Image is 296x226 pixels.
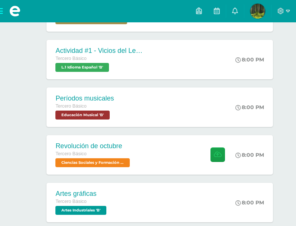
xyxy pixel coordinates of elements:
[250,4,265,19] img: 7156044ebbd9da597cb4f05813d6cce3.png
[55,199,86,204] span: Tercero Básico
[55,158,130,167] span: Ciencias Sociales y Formación Ciudadana 'B'
[235,199,264,206] div: 8:00 PM
[55,104,86,109] span: Tercero Básico
[55,190,108,198] div: Artes gráficas
[55,111,110,120] span: Educación Musical 'B'
[55,142,132,150] div: Revolución de octubre
[55,95,114,102] div: Períodos musicales
[235,56,264,63] div: 8:00 PM
[55,151,86,156] span: Tercero Básico
[55,63,109,72] span: L.1 Idioma Español 'B'
[55,56,86,61] span: Tercero Básico
[235,152,264,158] div: 8:00 PM
[235,104,264,111] div: 8:00 PM
[55,206,106,215] span: Artes Industriales 'B'
[55,47,145,55] div: Actividad #1 - Vicios del LenguaJe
